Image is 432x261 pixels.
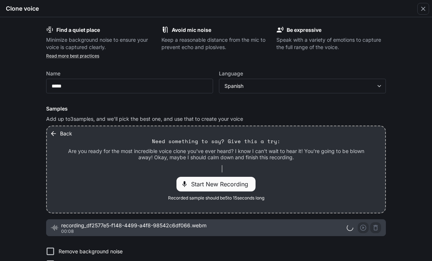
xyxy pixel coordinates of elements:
b: Find a quiet place [56,27,100,33]
p: Minimize background noise to ensure your voice is captured clearly. [46,36,156,51]
p: Keep a reasonable distance from the mic to prevent echo and plosives. [161,36,271,51]
span: Recorded sample should be 5 to 15 seconds long [168,194,264,202]
p: Language [219,71,243,76]
span: Start New Recording [191,180,253,189]
b: Avoid mic noise [172,27,211,33]
a: Read more best practices [46,53,99,59]
div: Spanish [219,82,386,90]
p: Speak with a variety of emotions to capture the full range of the voice. [276,36,386,51]
p: Remove background noise [59,248,123,255]
p: Add up to 3 samples, and we'll pick the best one, and use that to create your voice [46,115,386,123]
h6: Samples [46,105,386,112]
b: Be expressive [287,27,321,33]
p: Name [46,71,60,76]
div: Spanish [224,82,374,90]
p: Are you ready for the most incredible voice clone you've ever heard? I know I can't wait to hear ... [64,148,368,161]
p: Need something to say? Give this a try: [152,138,280,145]
h5: Clone voice [6,4,39,12]
span: recording_df2577e5-f148-4499-a4f8-98542c6df066.webm [61,222,347,229]
div: Start New Recording [176,177,256,191]
p: 00:08 [61,229,347,234]
button: Back [48,126,75,141]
